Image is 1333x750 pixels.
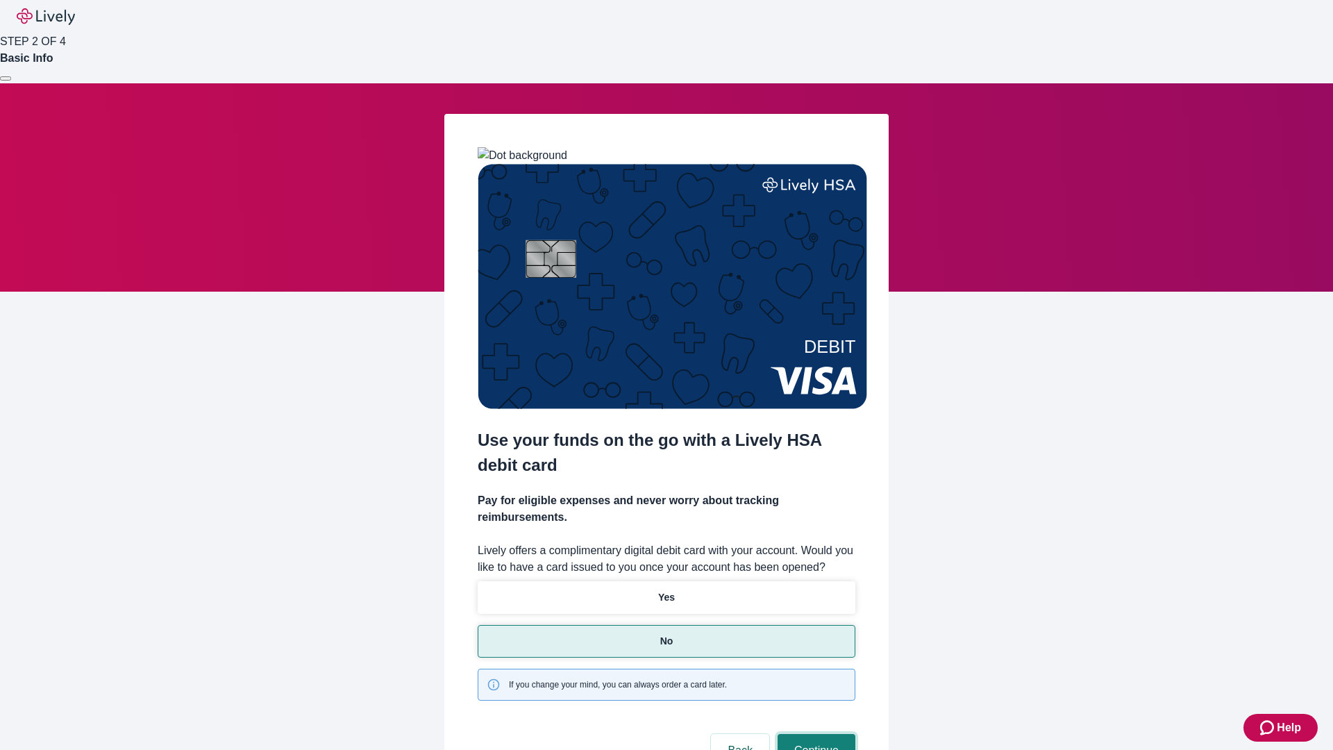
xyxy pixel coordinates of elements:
h2: Use your funds on the go with a Lively HSA debit card [478,428,855,478]
label: Lively offers a complimentary digital debit card with your account. Would you like to have a card... [478,542,855,576]
img: Dot background [478,147,567,164]
p: No [660,634,673,649]
img: Lively [17,8,75,25]
button: Yes [478,581,855,614]
img: Debit card [478,164,867,409]
span: Help [1277,719,1301,736]
h4: Pay for eligible expenses and never worry about tracking reimbursements. [478,492,855,526]
svg: Zendesk support icon [1260,719,1277,736]
button: Zendesk support iconHelp [1243,714,1318,742]
p: Yes [658,590,675,605]
button: No [478,625,855,658]
span: If you change your mind, you can always order a card later. [509,678,727,691]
